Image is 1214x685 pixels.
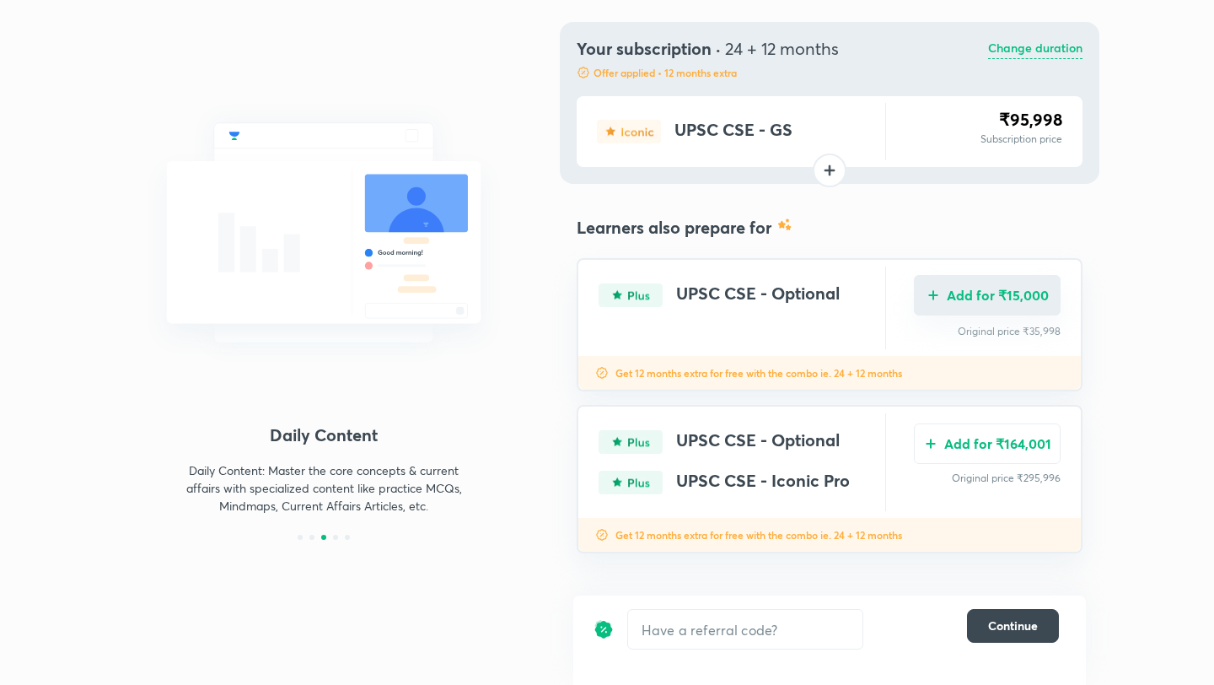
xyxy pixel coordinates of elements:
p: Offer applied • 12 months extra [594,66,737,79]
h4: UPSC CSE - Iconic Pro [676,471,850,494]
button: Add for ₹15,000 [914,275,1061,316]
img: type [599,471,663,494]
img: discount [577,66,590,79]
img: type [599,283,663,307]
button: Add for ₹164,001 [914,423,1061,464]
h4: Learners also prepare for [577,218,771,238]
img: type [599,430,663,454]
p: Original price ₹35,998 [914,324,1061,339]
span: ₹95,998 [999,108,1062,131]
h4: Daily Content [128,423,519,448]
img: chat_with_educator_6cb3c64761.svg [128,86,519,380]
p: Change duration [988,39,1082,59]
h4: UPSC CSE - Optional [676,283,840,307]
p: Daily Content: Master the core concepts & current affairs with specialized content like practice ... [177,461,470,515]
p: Subscription price [980,132,1062,147]
span: 24 + 12 months [725,37,839,60]
input: Have a referral code? [628,610,862,650]
img: combo [778,218,792,231]
h4: UPSC CSE - GS [674,120,792,143]
img: discount [595,366,609,380]
img: add [927,289,940,302]
p: Original price ₹295,996 [914,471,1061,486]
button: Continue [967,609,1059,643]
p: Get 12 months extra for free with the combo ie. 24 + 12 months [615,366,902,380]
p: Get 12 months extra for free with the combo ie. 24 + 12 months [615,528,902,542]
h4: Your subscription · [577,39,839,59]
span: Continue [988,618,1038,634]
img: type [597,120,661,143]
img: add [924,437,937,450]
img: discount [594,609,614,650]
h4: UPSC CSE - Optional [676,430,840,454]
img: discount [595,528,609,542]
